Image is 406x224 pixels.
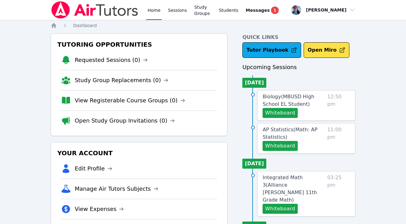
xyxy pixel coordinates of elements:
a: Tutor Playbook [242,42,301,58]
button: Open Miro [304,42,349,58]
span: 11:00 pm [327,126,350,151]
a: Open Study Group Invitations (0) [75,116,175,125]
a: Manage Air Tutors Subjects [75,184,158,193]
h3: Upcoming Sessions [242,63,355,72]
h3: Your Account [56,147,222,159]
button: Whiteboard [263,141,298,151]
a: AP Statistics(Math: AP Statistics) [263,126,325,141]
a: Biology(MBUSD High School EL Student) [263,93,325,108]
button: Whiteboard [263,204,298,214]
span: 03:25 pm [327,174,350,214]
nav: Breadcrumb [51,22,355,29]
span: Biology ( MBUSD High School EL Student ) [263,94,314,107]
a: Integrated Math 3(Alliance [PERSON_NAME] 11th Grade Math) [263,174,325,204]
button: Whiteboard [263,108,298,118]
a: Dashboard [73,22,97,29]
span: Integrated Math 3 ( Alliance [PERSON_NAME] 11th Grade Math ) [263,175,317,203]
a: Study Group Replacements (0) [75,76,168,85]
a: Edit Profile [75,164,112,173]
span: AP Statistics ( Math: AP Statistics ) [263,127,317,140]
h3: Tutoring Opportunities [56,39,222,50]
img: Air Tutors [51,1,139,19]
li: [DATE] [242,78,266,88]
h4: Quick Links [242,34,355,41]
span: Dashboard [73,23,97,28]
span: Messages [246,7,270,13]
a: View Registerable Course Groups (0) [75,96,185,105]
a: Requested Sessions (0) [75,56,148,64]
span: 12:50 pm [327,93,350,118]
li: [DATE] [242,159,266,169]
span: 1 [271,7,278,14]
a: View Expenses [75,205,124,213]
